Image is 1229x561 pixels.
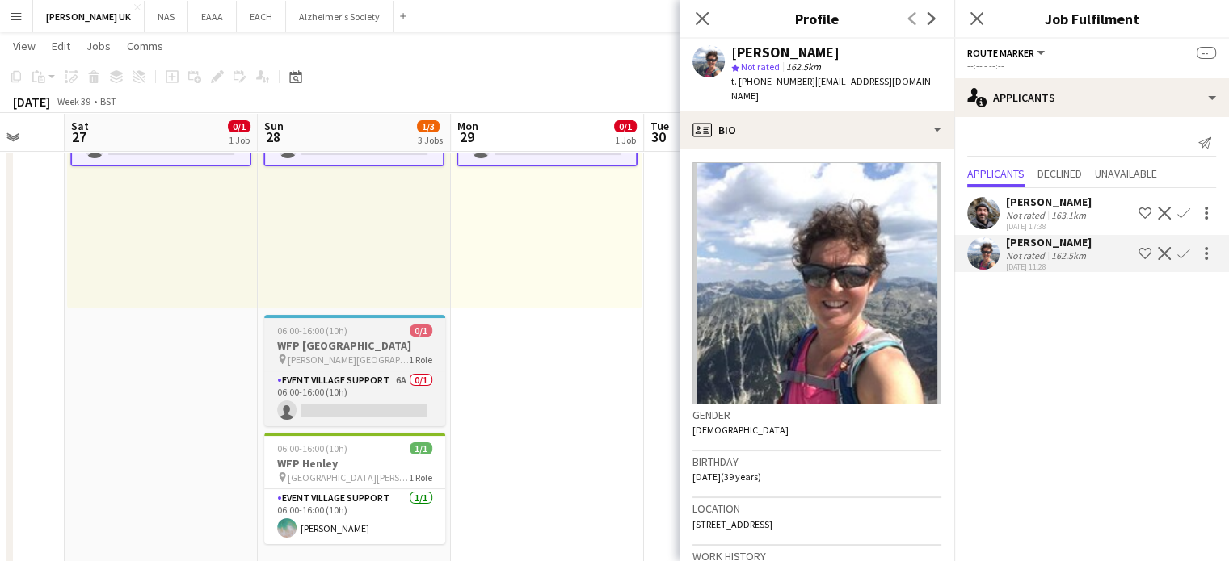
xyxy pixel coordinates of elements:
[731,75,936,102] span: | [EMAIL_ADDRESS][DOMAIN_NAME]
[237,1,286,32] button: EACH
[1006,195,1092,209] div: [PERSON_NAME]
[80,36,117,57] a: Jobs
[692,454,941,469] h3: Birthday
[692,424,789,436] span: [DEMOGRAPHIC_DATA]
[188,1,237,32] button: EAAA
[1048,249,1089,262] div: 162.5km
[954,8,1229,29] h3: Job Fulfilment
[680,8,954,29] h3: Profile
[1006,209,1048,221] div: Not rated
[954,78,1229,117] div: Applicants
[692,501,941,516] h3: Location
[45,36,77,57] a: Edit
[967,60,1216,72] div: --:-- - --:--
[145,1,188,32] button: NAS
[967,47,1034,59] span: Route Marker
[967,168,1025,179] span: Applicants
[692,162,941,404] img: Crew avatar or photo
[1197,47,1216,59] span: --
[731,75,815,87] span: t. [PHONE_NUMBER]
[33,1,145,32] button: [PERSON_NAME] UK
[52,39,70,53] span: Edit
[53,95,94,107] span: Week 39
[1006,249,1048,262] div: Not rated
[100,95,116,107] div: BST
[86,39,111,53] span: Jobs
[13,39,36,53] span: View
[1037,168,1082,179] span: Declined
[1006,235,1092,249] div: [PERSON_NAME]
[783,61,824,73] span: 162.5km
[6,36,42,57] a: View
[692,408,941,422] h3: Gender
[127,39,163,53] span: Comms
[967,47,1047,59] button: Route Marker
[1095,168,1157,179] span: Unavailable
[741,61,780,73] span: Not rated
[120,36,170,57] a: Comms
[731,45,840,60] div: [PERSON_NAME]
[1006,262,1092,272] div: [DATE] 11:28
[286,1,394,32] button: Alzheimer's Society
[13,94,50,110] div: [DATE]
[692,518,772,530] span: [STREET_ADDRESS]
[1006,221,1092,232] div: [DATE] 17:38
[1048,209,1089,221] div: 163.1km
[692,471,761,483] span: [DATE] (39 years)
[680,111,954,149] div: Bio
